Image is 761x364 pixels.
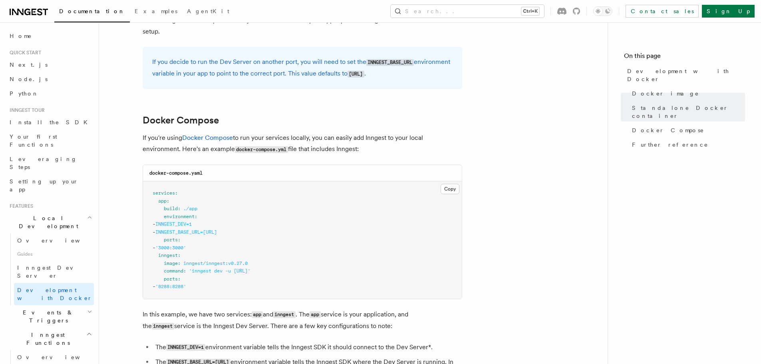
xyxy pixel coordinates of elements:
span: : [178,261,181,266]
span: : [178,276,181,282]
p: In this example, we have two services: and . The service is your application, and the service is ... [143,309,462,332]
span: - [153,229,155,235]
a: Docker Compose [629,123,745,137]
code: INNGEST_BASE_URL [366,59,414,66]
a: Docker Compose [182,134,233,141]
span: Development with Docker [627,67,745,83]
a: Further reference [629,137,745,152]
span: Overview [17,237,99,244]
span: Next.js [10,62,48,68]
span: 'inngest dev -u [URL]' [189,268,250,274]
span: Features [6,203,33,209]
code: [URL] [348,71,364,78]
span: : [167,198,169,204]
button: Copy [441,184,459,194]
span: INNGEST_BASE_URL=[URL] [155,229,217,235]
span: Inngest Dev Server [17,265,85,279]
a: AgentKit [182,2,234,22]
span: ports [164,237,178,243]
span: Node.js [10,76,48,82]
span: ./app [183,206,197,211]
a: Examples [130,2,182,22]
span: Documentation [59,8,125,14]
a: Home [6,29,94,43]
a: Contact sales [626,5,699,18]
span: inngest/inngest:v0.27.0 [183,261,248,266]
span: - [153,245,155,251]
span: : [175,190,178,196]
span: AgentKit [187,8,229,14]
a: Documentation [54,2,130,22]
button: Events & Triggers [6,305,94,328]
a: Your first Functions [6,129,94,152]
span: Home [10,32,32,40]
span: Events & Triggers [6,308,87,324]
span: Standalone Docker container [632,104,745,120]
code: docker-compose.yaml [149,170,203,176]
span: Overview [17,354,99,360]
span: Further reference [632,141,708,149]
span: Docker Compose [632,126,704,134]
span: Setting up your app [10,178,78,193]
span: environment [164,214,195,219]
span: '3000:3000' [155,245,186,251]
a: Development with Docker [14,283,94,305]
span: Guides [14,248,94,261]
a: Standalone Docker container [629,101,745,123]
span: app [158,198,167,204]
span: Your first Functions [10,133,57,148]
code: inngest [273,311,296,318]
span: : [195,214,197,219]
a: Install the SDK [6,115,94,129]
span: - [153,284,155,289]
span: Inngest tour [6,107,45,113]
span: ports [164,276,178,282]
button: Toggle dark mode [593,6,612,16]
span: Development with Docker [17,287,92,301]
span: Install the SDK [10,119,92,125]
button: Inngest Functions [6,328,94,350]
span: inngest [158,253,178,258]
span: Python [10,90,39,97]
code: app [310,311,321,318]
span: Leveraging Steps [10,156,77,170]
code: INNGEST_DEV=1 [166,344,205,351]
li: The environment variable tells the Inngest SDK it should connect to the Dev Server*. [153,342,462,353]
p: If you decide to run the Dev Server on another port, you will need to set the environment variabl... [152,56,453,80]
span: command [164,268,183,274]
span: Inngest Functions [6,331,86,347]
div: Local Development [6,233,94,305]
a: Python [6,86,94,101]
a: Node.js [6,72,94,86]
h4: On this page [624,51,745,64]
span: build [164,206,178,211]
p: If you're using to run your services locally, you can easily add Inngest to your local environmen... [143,132,462,155]
span: : [178,206,181,211]
span: - [153,221,155,227]
span: : [178,253,181,258]
code: docker-compose.yml [235,146,288,153]
button: Local Development [6,211,94,233]
span: Local Development [6,214,87,230]
code: inngest [152,323,174,330]
a: Leveraging Steps [6,152,94,174]
a: Overview [14,233,94,248]
a: Next.js [6,58,94,72]
span: Docker image [632,90,699,97]
a: Inngest Dev Server [14,261,94,283]
span: INNGEST_DEV=1 [155,221,192,227]
a: Setting up your app [6,174,94,197]
button: Search...Ctrl+K [391,5,544,18]
span: Quick start [6,50,41,56]
span: services [153,190,175,196]
a: Docker Compose [143,115,219,126]
a: Docker image [629,86,745,101]
span: '8288:8288' [155,284,186,289]
a: Development with Docker [624,64,745,86]
a: Sign Up [702,5,755,18]
kbd: Ctrl+K [521,7,539,15]
code: app [252,311,263,318]
span: : [183,268,186,274]
span: : [178,237,181,243]
span: Examples [135,8,177,14]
